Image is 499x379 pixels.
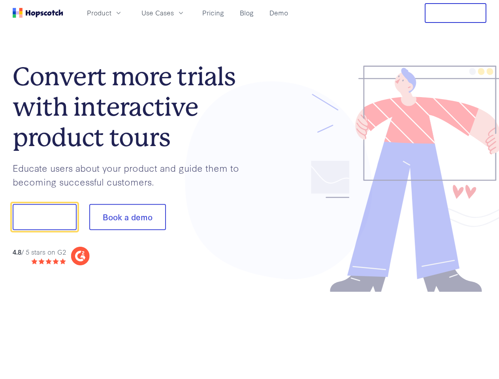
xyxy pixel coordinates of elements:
[89,204,166,230] button: Book a demo
[13,247,66,257] div: / 5 stars on G2
[237,6,257,19] a: Blog
[82,6,127,19] button: Product
[13,161,250,188] p: Educate users about your product and guide them to becoming successful customers.
[13,204,77,230] button: Show me!
[199,6,227,19] a: Pricing
[137,6,190,19] button: Use Cases
[425,3,486,23] button: Free Trial
[87,8,111,18] span: Product
[141,8,174,18] span: Use Cases
[13,247,21,256] strong: 4.8
[13,62,250,152] h1: Convert more trials with interactive product tours
[266,6,291,19] a: Demo
[13,8,63,18] a: Home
